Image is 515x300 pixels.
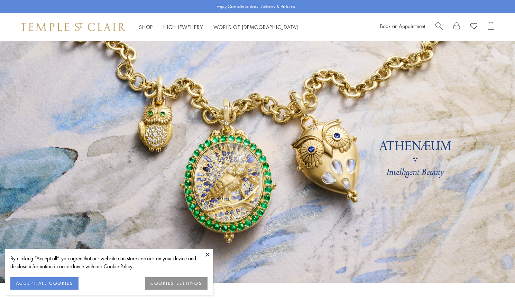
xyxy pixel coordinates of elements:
[435,22,443,32] a: Search
[470,22,477,32] a: View Wishlist
[217,3,295,10] p: Enjoy Complimentary Delivery & Returns
[10,277,79,290] button: ACCEPT ALL COOKIES
[380,22,425,29] a: Book an Appointment
[139,24,153,30] a: ShopShop
[163,24,203,30] a: High JewelleryHigh Jewellery
[139,23,298,31] nav: Main navigation
[10,254,208,270] div: By clicking “Accept all”, you agree that our website can store cookies on your device and disclos...
[213,24,298,30] a: World of [DEMOGRAPHIC_DATA]World of [DEMOGRAPHIC_DATA]
[488,22,494,32] a: Open Shopping Bag
[145,277,208,290] button: COOKIES SETTINGS
[21,23,125,31] img: Temple St. Clair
